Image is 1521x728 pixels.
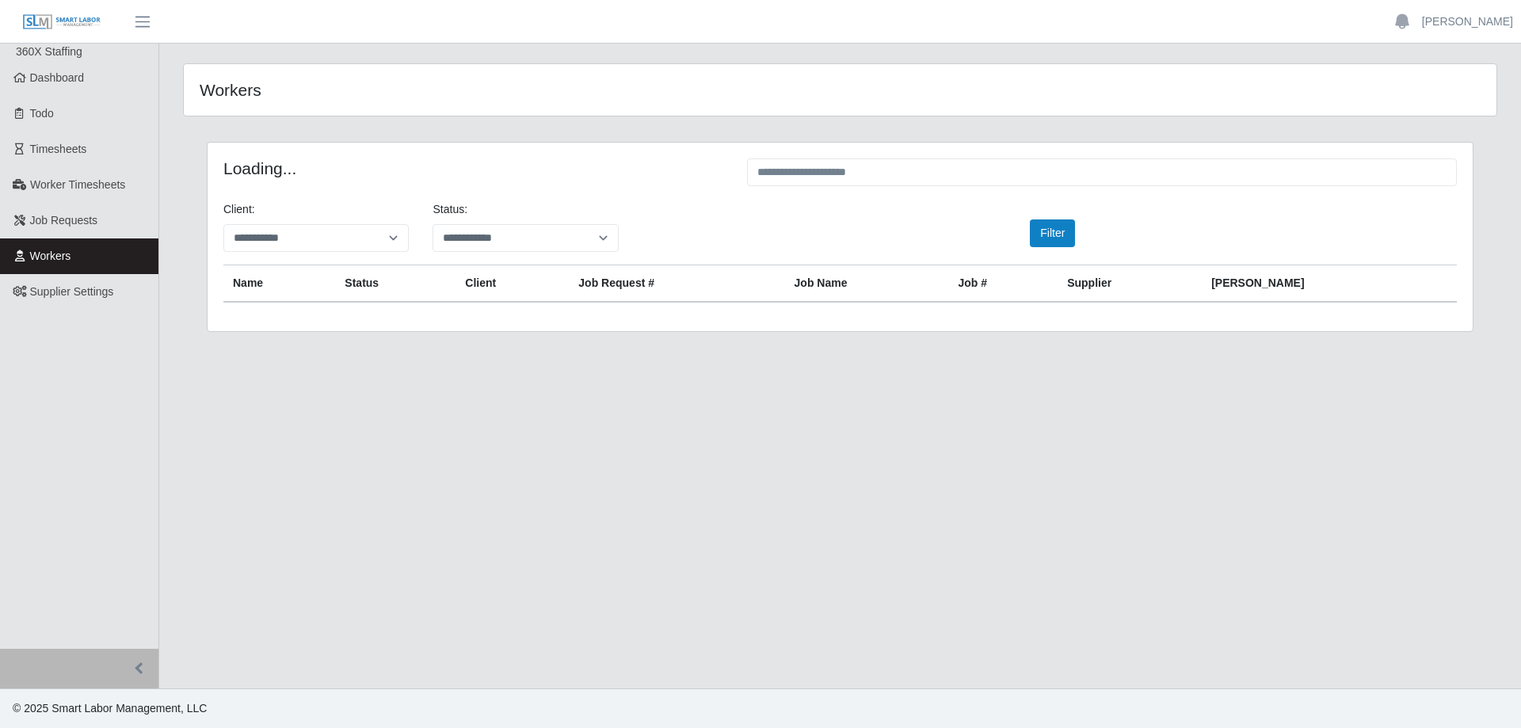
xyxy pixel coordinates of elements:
th: Supplier [1058,265,1202,303]
span: Todo [30,107,54,120]
span: Job Requests [30,214,98,227]
h4: Workers [200,80,719,100]
label: Client: [223,201,255,218]
button: Filter [1030,219,1075,247]
th: Job # [948,265,1058,303]
span: Timesheets [30,143,87,155]
th: Job Request # [569,265,784,303]
a: [PERSON_NAME] [1422,13,1513,30]
th: Name [223,265,335,303]
img: SLM Logo [22,13,101,31]
th: Client [456,265,569,303]
span: Worker Timesheets [30,178,125,191]
th: Job Name [785,265,949,303]
span: Supplier Settings [30,285,114,298]
span: © 2025 Smart Labor Management, LLC [13,702,207,715]
span: Workers [30,250,71,262]
span: Dashboard [30,71,85,84]
th: Status [335,265,456,303]
span: 360X Staffing [16,45,82,58]
th: [PERSON_NAME] [1202,265,1457,303]
label: Status: [433,201,467,218]
h4: Loading... [223,158,723,178]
